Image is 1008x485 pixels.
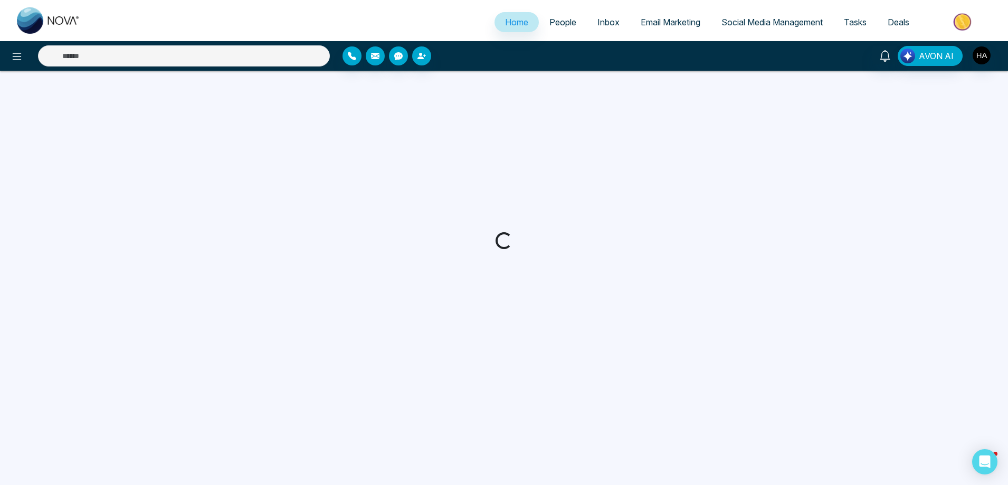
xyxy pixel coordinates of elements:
a: People [539,12,587,32]
span: Social Media Management [721,17,823,27]
a: Deals [877,12,920,32]
a: Email Marketing [630,12,711,32]
img: Lead Flow [900,49,915,63]
img: Nova CRM Logo [17,7,80,34]
span: Inbox [597,17,620,27]
span: People [549,17,576,27]
a: Tasks [833,12,877,32]
span: Email Marketing [641,17,700,27]
a: Home [495,12,539,32]
span: AVON AI [919,50,954,62]
span: Deals [888,17,909,27]
a: Inbox [587,12,630,32]
img: User Avatar [973,46,991,64]
span: Tasks [844,17,867,27]
span: Home [505,17,528,27]
button: AVON AI [898,46,963,66]
div: Open Intercom Messenger [972,449,997,474]
img: Market-place.gif [925,10,1002,34]
a: Social Media Management [711,12,833,32]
